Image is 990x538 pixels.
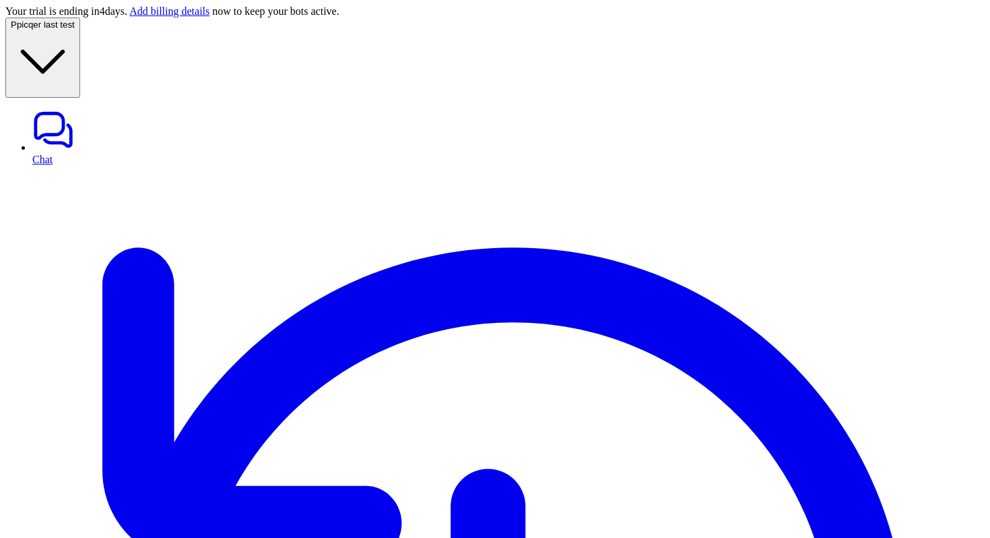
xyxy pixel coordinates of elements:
[5,5,985,18] div: Your trial is ending in 4 days. now to keep your bots active.
[32,109,985,165] a: Chat
[17,20,75,30] span: picqer last test
[5,18,80,98] button: Ppicqer last test
[129,5,209,17] a: Add billing details
[11,20,17,30] span: P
